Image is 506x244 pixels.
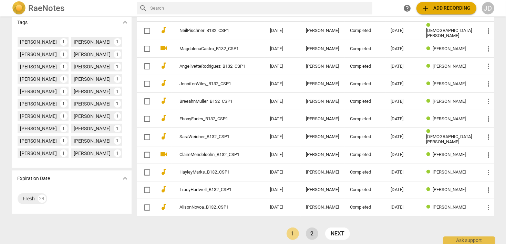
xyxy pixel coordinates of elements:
[160,79,168,87] span: audiotrack
[306,228,318,240] a: Page 2
[180,64,246,69] a: AngelivetteRodriguez_B132_CSP1
[38,195,46,203] div: 24
[60,51,68,58] div: 1
[265,58,301,75] td: [DATE]
[426,81,433,86] span: Review status: completed
[20,51,57,58] div: [PERSON_NAME]
[20,38,57,45] div: [PERSON_NAME]
[391,205,415,210] div: [DATE]
[391,187,415,192] div: [DATE]
[350,117,380,122] div: Completed
[140,4,148,12] span: search
[306,205,339,210] div: [PERSON_NAME]
[433,204,466,210] span: [PERSON_NAME]
[160,97,168,105] span: audiotrack
[180,152,246,157] a: ClaireMendelsohn_B132_CSP1
[433,46,466,51] span: [PERSON_NAME]
[306,134,339,140] div: [PERSON_NAME]
[401,2,414,14] a: Help
[114,51,121,58] div: 1
[350,170,380,175] div: Completed
[12,1,131,15] a: LogoRaeNotes
[60,75,68,83] div: 1
[265,75,301,93] td: [DATE]
[160,203,168,211] span: audiotrack
[485,115,493,123] span: more_vert
[60,125,68,132] div: 1
[74,137,111,144] div: [PERSON_NAME]
[160,114,168,122] span: audiotrack
[391,46,415,52] div: [DATE]
[482,2,494,14] button: JD
[265,128,301,146] td: [DATE]
[433,152,466,157] span: [PERSON_NAME]
[180,81,246,87] a: JenniferWiley_B132_CSP1
[74,125,111,132] div: [PERSON_NAME]
[265,110,301,128] td: [DATE]
[160,150,168,158] span: videocam
[485,80,493,88] span: more_vert
[180,187,246,192] a: TracyHartwell_B132_CSP1
[74,38,111,45] div: [PERSON_NAME]
[485,62,493,70] span: more_vert
[60,100,68,108] div: 1
[433,99,466,104] span: [PERSON_NAME]
[485,27,493,35] span: more_vert
[120,173,130,184] button: Show more
[306,99,339,104] div: [PERSON_NAME]
[20,76,57,82] div: [PERSON_NAME]
[485,45,493,53] span: more_vert
[485,97,493,106] span: more_vert
[433,64,466,69] span: [PERSON_NAME]
[114,100,121,108] div: 1
[180,28,246,33] a: NeilPischner_B132_CSP1
[391,81,415,87] div: [DATE]
[422,4,471,12] span: Add recording
[29,3,65,13] h2: RaeNotes
[160,26,168,34] span: audiotrack
[350,28,380,33] div: Completed
[443,236,495,244] div: Ask support
[114,149,121,157] div: 1
[60,88,68,95] div: 1
[160,185,168,193] span: audiotrack
[422,4,430,12] span: add
[114,63,121,70] div: 1
[180,134,246,140] a: SaraWeidner_B132_CSP1
[60,112,68,120] div: 1
[426,169,433,175] span: Review status: completed
[426,204,433,210] span: Review status: completed
[180,205,246,210] a: AlisonNovoa_B132_CSP1
[265,93,301,110] td: [DATE]
[60,149,68,157] div: 1
[306,170,339,175] div: [PERSON_NAME]
[391,152,415,157] div: [DATE]
[426,23,433,28] span: Review status: completed
[426,99,433,104] span: Review status: completed
[350,46,380,52] div: Completed
[114,125,121,132] div: 1
[426,129,433,134] span: Review status: completed
[287,228,299,240] a: Page 1 is your current page
[160,168,168,176] span: audiotrack
[306,81,339,87] div: [PERSON_NAME]
[426,28,472,38] span: [DEMOGRAPHIC_DATA][PERSON_NAME]
[306,28,339,33] div: [PERSON_NAME]
[265,199,301,216] td: [DATE]
[180,170,246,175] a: HayleyMarks_B132_CSP1
[120,17,130,27] button: Show more
[306,46,339,52] div: [PERSON_NAME]
[426,134,472,144] span: [DEMOGRAPHIC_DATA][PERSON_NAME]
[403,4,412,12] span: help
[391,28,415,33] div: [DATE]
[485,203,493,212] span: more_vert
[20,88,57,95] div: [PERSON_NAME]
[114,137,121,145] div: 1
[350,64,380,69] div: Completed
[350,134,380,140] div: Completed
[265,146,301,164] td: [DATE]
[306,64,339,69] div: [PERSON_NAME]
[74,113,111,120] div: [PERSON_NAME]
[265,40,301,58] td: [DATE]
